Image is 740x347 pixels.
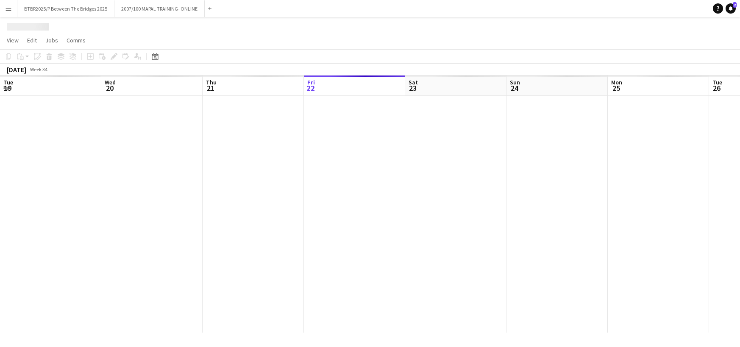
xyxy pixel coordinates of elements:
[712,78,722,86] span: Tue
[205,83,217,93] span: 21
[726,3,736,14] a: 2
[105,78,116,86] span: Wed
[206,78,217,86] span: Thu
[45,36,58,44] span: Jobs
[28,66,49,73] span: Week 34
[611,78,622,86] span: Mon
[509,83,520,93] span: 24
[733,2,737,8] span: 2
[307,78,315,86] span: Fri
[306,83,315,93] span: 22
[2,83,13,93] span: 19
[407,83,418,93] span: 23
[103,83,116,93] span: 20
[24,35,40,46] a: Edit
[42,35,61,46] a: Jobs
[27,36,37,44] span: Edit
[67,36,86,44] span: Comms
[17,0,114,17] button: BTBR2025/P Between The Bridges 2025
[409,78,418,86] span: Sat
[3,35,22,46] a: View
[7,36,19,44] span: View
[114,0,205,17] button: 2007/100 MAPAL TRAINING- ONLINE
[711,83,722,93] span: 26
[63,35,89,46] a: Comms
[7,65,26,74] div: [DATE]
[510,78,520,86] span: Sun
[610,83,622,93] span: 25
[3,78,13,86] span: Tue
